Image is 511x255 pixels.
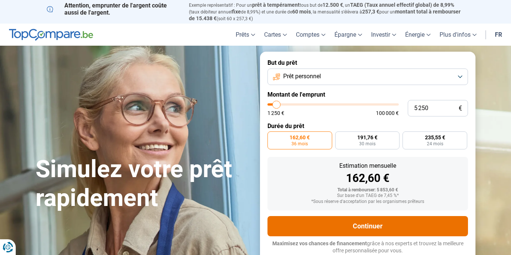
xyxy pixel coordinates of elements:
span: 162,60 € [290,135,310,140]
a: Énergie [401,24,435,46]
div: *Sous réserve d'acceptation par les organismes prêteurs [273,199,462,204]
label: But du prêt [267,59,468,66]
span: 257,3 € [362,9,379,15]
a: Comptes [291,24,330,46]
span: fixe [232,9,241,15]
span: 30 mois [359,142,376,146]
button: Prêt personnel [267,69,468,85]
a: Prêts [231,24,260,46]
a: Épargne [330,24,367,46]
h1: Simulez votre prêt rapidement [36,155,251,213]
span: 235,55 € [425,135,445,140]
span: prêt à tempérament [252,2,300,8]
button: Continuer [267,216,468,236]
span: 100 000 € [376,110,399,116]
label: Montant de l'emprunt [267,91,468,98]
p: grâce à nos experts et trouvez la meilleure offre personnalisée pour vous. [267,240,468,255]
span: 36 mois [291,142,308,146]
a: fr [490,24,507,46]
label: Durée du prêt [267,122,468,130]
span: Maximisez vos chances de financement [272,240,367,246]
span: 191,76 € [357,135,377,140]
div: 162,60 € [273,173,462,184]
a: Investir [367,24,401,46]
img: TopCompare [9,29,93,41]
a: Cartes [260,24,291,46]
span: € [459,105,462,112]
span: 1 250 € [267,110,284,116]
span: 12.500 € [322,2,343,8]
div: Total à rembourser: 5 853,60 € [273,188,462,193]
p: Exemple représentatif : Pour un tous but de , un (taux débiteur annuel de 8,99%) et une durée de ... [189,2,464,22]
span: montant total à rembourser de 15.438 € [189,9,460,21]
span: Prêt personnel [283,72,321,81]
div: Sur base d'un TAEG de 7,45 %* [273,193,462,198]
span: 60 mois [292,9,311,15]
p: Attention, emprunter de l'argent coûte aussi de l'argent. [47,2,180,16]
div: Estimation mensuelle [273,163,462,169]
span: TAEG (Taux annuel effectif global) de 8,99% [350,2,454,8]
span: 24 mois [427,142,443,146]
a: Plus d'infos [435,24,481,46]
